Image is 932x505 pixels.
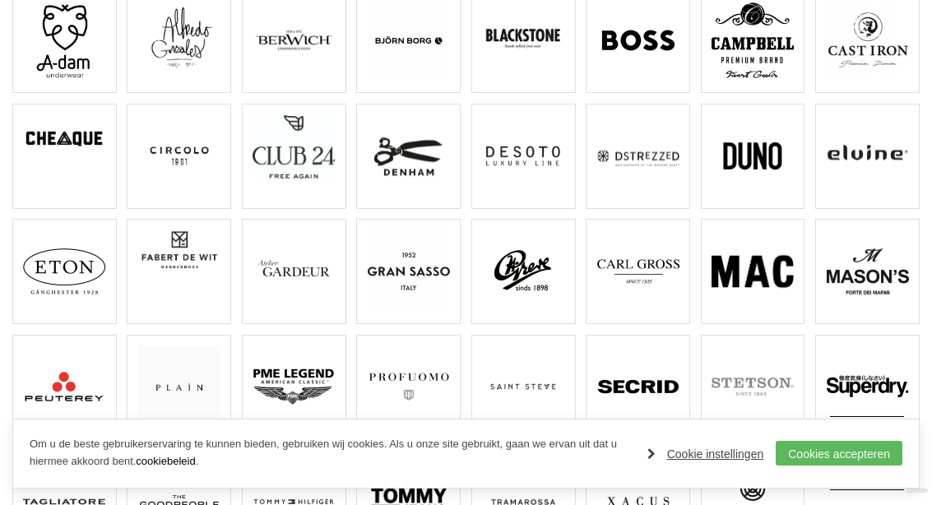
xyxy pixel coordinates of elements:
[368,230,450,313] img: GRAN SASSO
[586,219,690,323] a: GROSS
[471,104,576,208] a: Desoto
[12,335,117,439] a: PEUTEREY
[368,345,450,428] img: PROFUOMO
[253,115,335,178] img: Club 24
[23,115,105,164] img: Cheaque
[830,416,904,490] a: Terug naar boven
[712,230,794,313] img: MAC
[242,219,346,323] a: GARDEUR
[482,115,564,197] img: Desoto
[597,115,679,197] img: Dstrezzed
[253,230,335,313] img: GARDEUR
[30,436,631,470] p: Om u de beste gebruikerservaring te kunnen bieden, gebruiken wij cookies. Als u onze site gebruik...
[827,345,909,428] img: SUPERDRY
[368,115,450,197] img: DENHAM
[712,115,794,197] img: Duno
[242,335,346,439] a: PME LEGEND
[471,219,576,323] a: GREVE
[127,219,231,323] a: FABERT DE WIT
[482,230,564,313] img: GREVE
[12,104,117,208] a: Cheaque
[356,104,461,208] a: DENHAM
[138,115,220,197] img: Circolo
[23,345,105,428] img: PEUTEREY
[815,335,920,439] a: SUPERDRY
[471,335,576,439] a: Saint Steve
[586,104,690,208] a: Dstrezzed
[242,104,346,208] a: Club 24
[253,345,335,428] img: PME LEGEND
[136,455,195,467] a: cookiebeleid
[138,345,220,428] img: Plain
[827,115,909,197] img: ELVINE
[12,219,117,323] a: ETON
[138,230,220,270] img: FABERT DE WIT
[815,219,920,323] a: Masons
[586,335,690,439] a: SECRID
[776,441,902,466] a: Cookies accepteren
[597,230,679,313] img: GROSS
[701,335,805,439] a: STETSON
[482,345,564,428] img: Saint Steve
[712,345,794,428] img: STETSON
[23,230,105,313] img: ETON
[815,104,920,208] a: ELVINE
[701,219,805,323] a: MAC
[356,219,461,323] a: GRAN SASSO
[597,345,679,428] img: SECRID
[356,335,461,439] a: PROFUOMO
[827,230,909,313] img: Masons
[701,104,805,208] a: Duno
[127,335,231,439] a: Plain
[647,442,764,466] a: Cookie instellingen
[127,104,231,208] a: Circolo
